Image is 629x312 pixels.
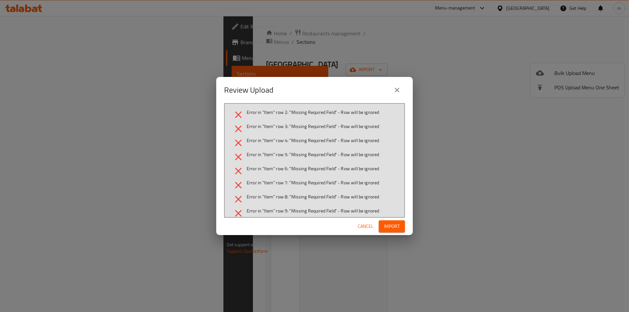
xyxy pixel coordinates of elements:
[224,85,274,95] h2: Review Upload
[384,222,400,230] span: Import
[247,137,379,144] span: Error in "Item" row 4: "Missing Required Field" - Row will be ignored
[247,109,379,116] span: Error in "Item" row 2: "Missing Required Field" - Row will be ignored
[247,208,379,214] span: Error in "Item" row 9: "Missing Required Field" - Row will be ignored
[358,222,373,230] span: Cancel
[247,165,379,172] span: Error in "Item" row 6: "Missing Required Field" - Row will be ignored
[379,220,405,232] button: Import
[247,151,379,158] span: Error in "Item" row 5: "Missing Required Field" - Row will be ignored
[247,123,379,130] span: Error in "Item" row 3: "Missing Required Field" - Row will be ignored
[355,220,376,232] button: Cancel
[247,193,379,200] span: Error in "Item" row 8: "Missing Required Field" - Row will be ignored
[389,82,405,98] button: close
[247,179,379,186] span: Error in "Item" row 7: "Missing Required Field" - Row will be ignored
